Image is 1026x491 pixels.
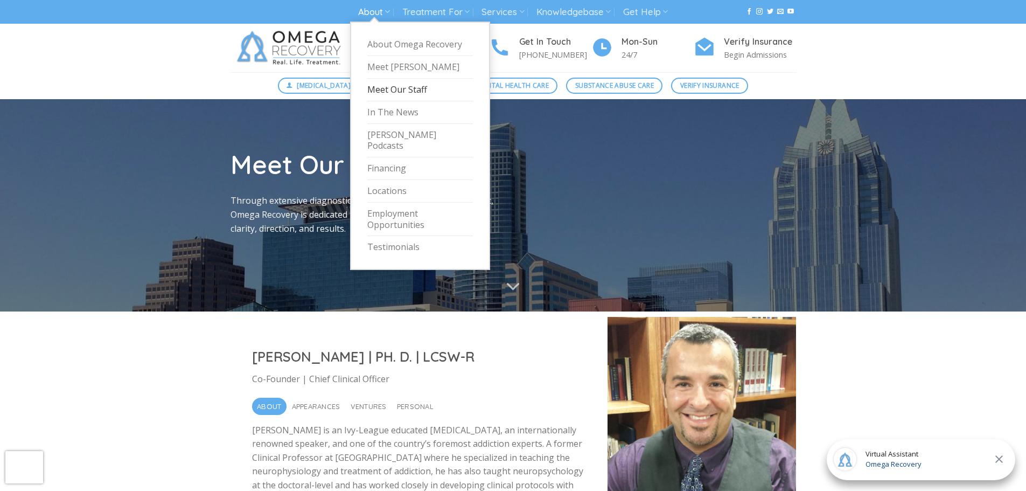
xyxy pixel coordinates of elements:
[358,2,390,22] a: About
[367,101,473,124] a: In The News
[367,203,473,237] a: Employment Opportunities
[367,124,473,158] a: [PERSON_NAME] Podcasts
[623,2,668,22] a: Get Help
[297,80,351,91] span: [MEDICAL_DATA]
[575,80,654,91] span: Substance Abuse Care
[351,398,387,415] span: Ventures
[777,8,784,16] a: Send us an email
[278,78,360,94] a: [MEDICAL_DATA]
[397,398,434,415] span: Personal
[367,180,473,203] a: Locations
[622,35,694,49] h4: Mon-Sun
[367,79,473,101] a: Meet Our Staff
[493,273,534,301] button: Scroll for more
[231,194,505,236] p: Through extensive diagnostic evaluations and holistic treatment, Omega Recovery is dedicated to e...
[367,33,473,56] a: About Omega Recovery
[756,8,763,16] a: Follow on Instagram
[367,236,473,258] a: Testimonials
[724,49,796,61] p: Begin Admissions
[622,49,694,61] p: 24/7
[252,372,586,386] p: Co-Founder | Chief Clinical Officer
[536,2,611,22] a: Knowledgebase
[694,35,796,61] a: Verify Insurance Begin Admissions
[478,80,549,91] span: Mental Health Care
[231,148,505,181] h1: Meet Our Team
[746,8,752,16] a: Follow on Facebook
[787,8,794,16] a: Follow on YouTube
[519,49,591,61] p: [PHONE_NUMBER]
[481,2,524,22] a: Services
[252,348,586,365] h2: [PERSON_NAME] | PH. D. | LCSW-R
[671,78,748,94] a: Verify Insurance
[257,398,281,415] span: About
[367,56,473,79] a: Meet [PERSON_NAME]
[566,78,662,94] a: Substance Abuse Care
[680,80,739,91] span: Verify Insurance
[519,35,591,49] h4: Get In Touch
[767,8,773,16] a: Follow on Twitter
[231,24,352,72] img: Omega Recovery
[489,35,591,61] a: Get In Touch [PHONE_NUMBER]
[724,35,796,49] h4: Verify Insurance
[469,78,557,94] a: Mental Health Care
[402,2,470,22] a: Treatment For
[292,398,340,415] span: Appearances
[367,157,473,180] a: Financing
